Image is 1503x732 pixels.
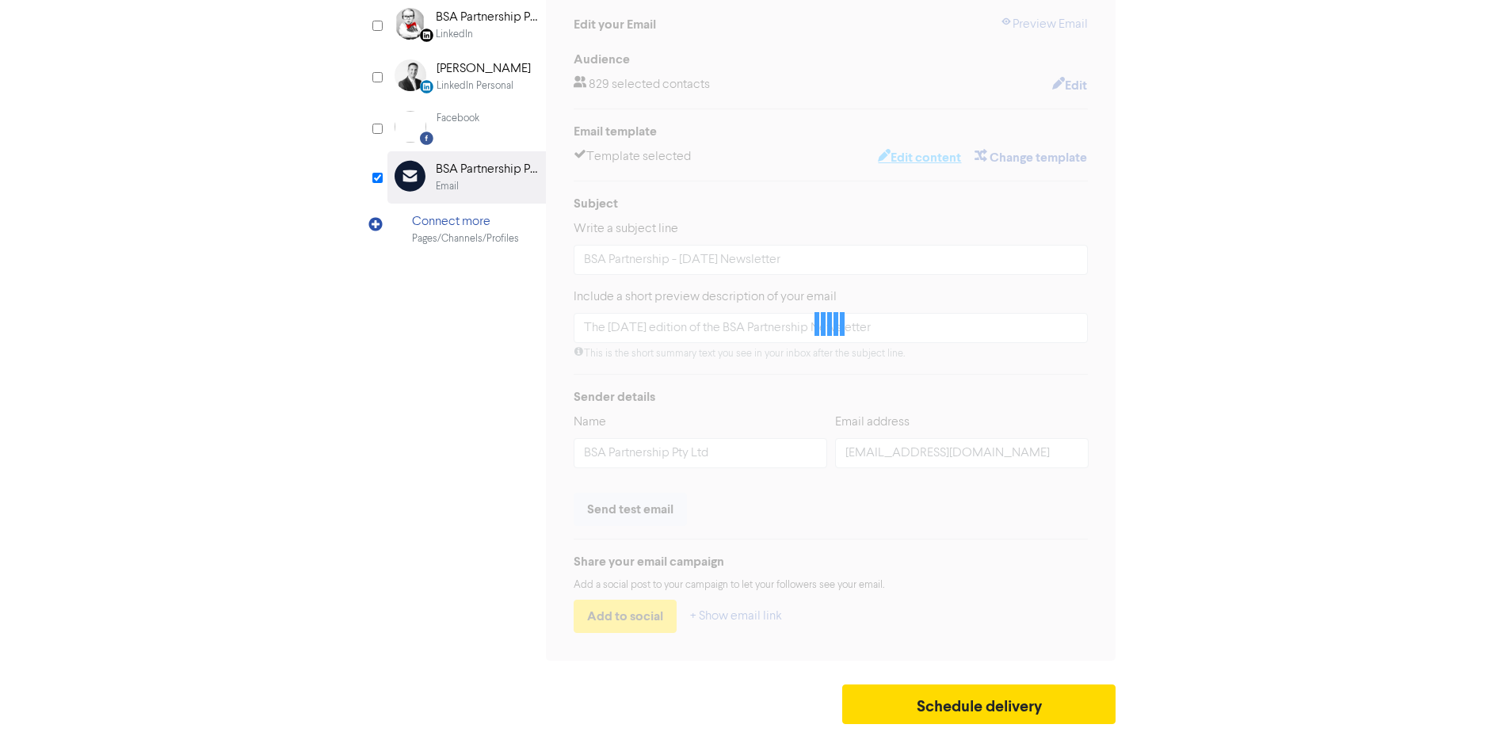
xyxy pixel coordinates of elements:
[395,111,426,143] img: Facebook
[387,204,546,255] div: Connect morePages/Channels/Profiles
[437,59,531,78] div: [PERSON_NAME]
[387,102,546,151] div: Facebook Facebook
[387,51,546,102] div: LinkedinPersonal [PERSON_NAME]LinkedIn Personal
[1304,561,1503,732] iframe: Chat Widget
[387,151,546,203] div: BSA Partnership Pty LtdEmail
[842,684,1116,724] button: Schedule delivery
[395,59,426,91] img: LinkedinPersonal
[436,27,473,42] div: LinkedIn
[436,179,459,194] div: Email
[412,212,519,231] div: Connect more
[436,160,537,179] div: BSA Partnership Pty Ltd
[436,8,537,27] div: BSA Partnership Pty Ltd
[437,78,513,93] div: LinkedIn Personal
[395,8,425,40] img: Linkedin
[437,111,479,126] div: Facebook
[412,231,519,246] div: Pages/Channels/Profiles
